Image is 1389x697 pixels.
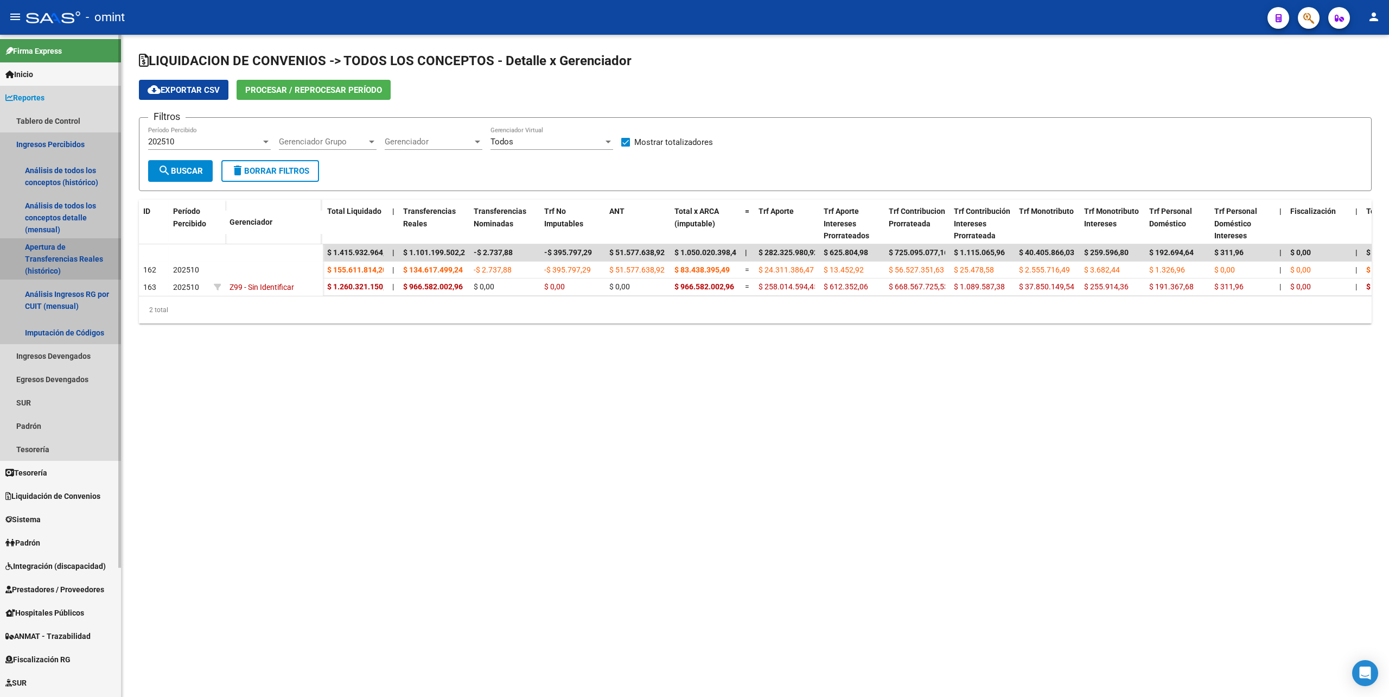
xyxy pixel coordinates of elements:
[609,282,630,291] span: $ 0,00
[1214,282,1244,291] span: $ 311,96
[148,83,161,96] mat-icon: cloud_download
[143,283,156,292] span: 163
[674,265,730,274] span: $ 83.438.395,49
[745,282,749,291] span: =
[889,282,948,291] span: $ 668.567.725,53
[5,630,91,642] span: ANMAT - Trazabilidad
[754,200,819,248] datatable-header-cell: Trf Aporte
[950,200,1015,248] datatable-header-cell: Trf Contribución Intereses Prorrateada
[889,207,945,228] span: Trf Contribucion Prorrateada
[1019,265,1070,274] span: $ 2.555.716,49
[388,200,399,248] datatable-header-cell: |
[327,265,387,274] span: $ 155.611.814,20
[173,283,199,292] span: 202510
[540,200,605,248] datatable-header-cell: Trf No Imputables
[231,166,309,176] span: Borrar Filtros
[323,200,388,248] datatable-header-cell: Total Liquidado
[490,137,513,147] span: Todos
[5,45,62,57] span: Firma Express
[1352,660,1378,686] div: Open Intercom Messenger
[231,164,244,177] mat-icon: delete
[1355,207,1358,216] span: |
[889,248,948,257] span: $ 725.095.077,16
[674,248,741,257] span: $ 1.050.020.398,45
[139,80,228,100] button: Exportar CSV
[1275,200,1286,248] datatable-header-cell: |
[544,282,565,291] span: $ 0,00
[1290,207,1336,216] span: Fiscalización
[609,265,665,274] span: $ 51.577.638,92
[634,136,713,149] span: Mostrar totalizadores
[1351,200,1362,248] datatable-header-cell: |
[403,207,456,228] span: Transferencias Reales
[143,265,156,274] span: 162
[1290,282,1311,291] span: $ 0,00
[1149,282,1194,291] span: $ 191.367,68
[230,218,272,226] span: Gerenciador
[86,5,125,29] span: - omint
[759,248,818,257] span: $ 282.325.980,92
[148,85,220,95] span: Exportar CSV
[5,677,27,689] span: SUR
[1149,207,1192,228] span: Trf Personal Doméstico
[759,207,794,216] span: Trf Aporte
[1149,265,1185,274] span: $ 1.326,96
[1214,207,1257,240] span: Trf Personal Doméstico Intereses
[474,207,526,228] span: Transferencias Nominadas
[889,265,944,274] span: $ 56.527.351,63
[5,607,84,619] span: Hospitales Públicos
[392,282,394,291] span: |
[954,265,994,274] span: $ 25.478,58
[158,164,171,177] mat-icon: search
[469,200,540,248] datatable-header-cell: Transferencias Nominadas
[143,207,150,216] span: ID
[824,248,868,257] span: $ 625.804,98
[392,207,394,216] span: |
[474,265,512,274] span: -$ 2.737,88
[745,248,747,257] span: |
[745,265,749,274] span: =
[1210,200,1275,248] datatable-header-cell: Trf Personal Doméstico Intereses
[474,248,513,257] span: -$ 2.737,88
[327,248,393,257] span: $ 1.415.932.964,67
[954,282,1005,291] span: $ 1.089.587,38
[824,265,864,274] span: $ 13.452,92
[544,265,591,274] span: -$ 395.797,29
[5,654,71,666] span: Fiscalización RG
[1290,248,1311,257] span: $ 0,00
[385,137,473,147] span: Gerenciador
[1084,282,1129,291] span: $ 255.914,36
[5,584,104,595] span: Prestadores / Proveedores
[5,560,106,572] span: Integración (discapacidad)
[5,467,47,479] span: Tesorería
[1279,248,1282,257] span: |
[1015,200,1080,248] datatable-header-cell: Trf Monotributo
[1355,282,1357,291] span: |
[884,200,950,248] datatable-header-cell: Trf Contribucion Prorrateada
[1084,207,1139,228] span: Trf Monotributo Intereses
[327,207,381,216] span: Total Liquidado
[824,282,868,291] span: $ 612.352,06
[819,200,884,248] datatable-header-cell: Trf Aporte Intereses Prorrateados
[609,207,625,216] span: ANT
[5,514,41,525] span: Sistema
[544,207,583,228] span: Trf No Imputables
[403,265,463,274] span: $ 134.617.499,24
[759,265,814,274] span: $ 24.311.386,47
[741,200,754,248] datatable-header-cell: =
[745,207,749,216] span: =
[5,92,44,104] span: Reportes
[1145,200,1210,248] datatable-header-cell: Trf Personal Doméstico
[1355,248,1358,257] span: |
[392,248,394,257] span: |
[148,160,213,182] button: Buscar
[1149,248,1194,257] span: $ 192.694,64
[148,109,186,124] h3: Filtros
[392,265,394,274] span: |
[245,85,382,95] span: Procesar / Reprocesar período
[674,282,734,291] span: $ 966.582.002,96
[148,137,174,147] span: 202510
[237,80,391,100] button: Procesar / Reprocesar período
[139,296,1372,324] div: 2 total
[609,248,665,257] span: $ 51.577.638,92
